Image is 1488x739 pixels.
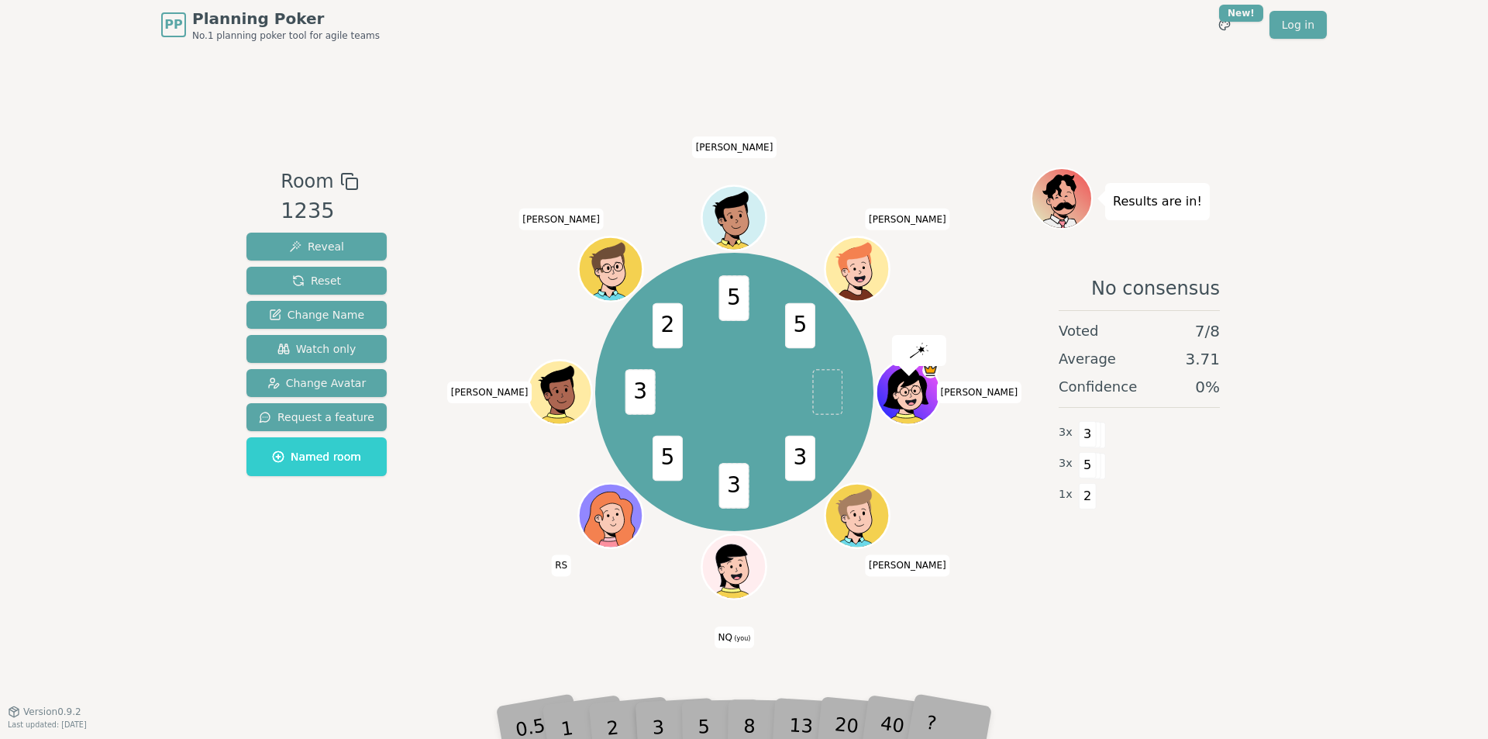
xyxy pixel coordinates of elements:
[625,370,656,416] span: 3
[23,706,81,718] span: Version 0.9.2
[1195,320,1220,342] span: 7 / 8
[785,436,815,482] span: 3
[1195,376,1220,398] span: 0 %
[865,209,950,230] span: Click to change your name
[8,720,87,729] span: Last updated: [DATE]
[518,209,604,230] span: Click to change your name
[692,136,777,158] span: Click to change your name
[8,706,81,718] button: Version0.9.2
[910,343,928,358] img: reveal
[719,464,749,509] span: 3
[715,627,755,648] span: Click to change your name
[1059,348,1116,370] span: Average
[246,437,387,476] button: Named room
[289,239,344,254] span: Reveal
[269,307,364,323] span: Change Name
[277,341,356,357] span: Watch only
[281,167,333,195] span: Room
[1059,320,1099,342] span: Voted
[1269,11,1327,39] a: Log in
[719,276,749,322] span: 5
[923,362,939,378] span: Heidi is the host
[246,369,387,397] button: Change Avatar
[1219,5,1263,22] div: New!
[1113,191,1202,212] p: Results are in!
[1059,376,1137,398] span: Confidence
[281,195,358,227] div: 1235
[732,635,751,642] span: (you)
[246,267,387,295] button: Reset
[653,303,683,349] span: 2
[192,8,380,29] span: Planning Poker
[1211,11,1238,39] button: New!
[704,537,764,597] button: Click to change your avatar
[192,29,380,42] span: No.1 planning poker tool for agile teams
[292,273,341,288] span: Reset
[1091,276,1220,301] span: No consensus
[551,554,571,576] span: Click to change your name
[246,335,387,363] button: Watch only
[865,554,950,576] span: Click to change your name
[1079,452,1097,478] span: 5
[785,303,815,349] span: 5
[161,8,380,42] a: PPPlanning PokerNo.1 planning poker tool for agile teams
[1079,483,1097,509] span: 2
[164,16,182,34] span: PP
[1185,348,1220,370] span: 3.71
[1059,455,1073,472] span: 3 x
[937,382,1022,403] span: Click to change your name
[1059,424,1073,441] span: 3 x
[1059,486,1073,503] span: 1 x
[272,449,361,464] span: Named room
[267,375,367,391] span: Change Avatar
[246,233,387,261] button: Reveal
[653,436,683,482] span: 5
[259,409,374,425] span: Request a feature
[1079,421,1097,447] span: 3
[246,301,387,329] button: Change Name
[447,382,532,403] span: Click to change your name
[246,403,387,431] button: Request a feature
